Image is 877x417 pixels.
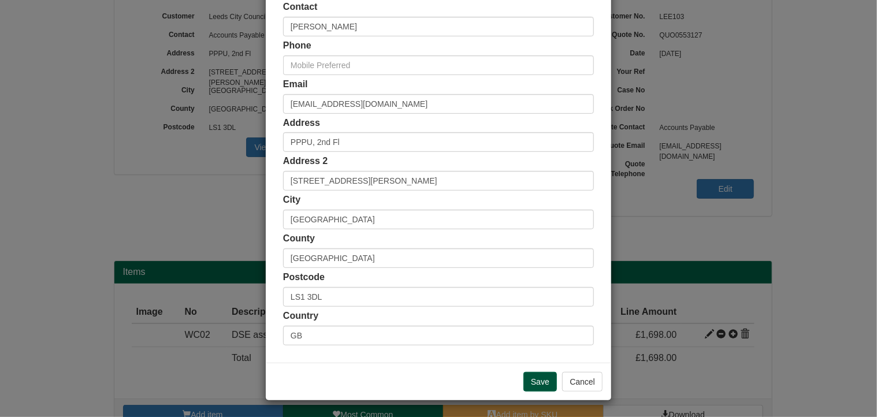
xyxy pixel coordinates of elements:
[562,372,603,392] button: Cancel
[283,193,300,207] label: City
[283,78,308,91] label: Email
[283,117,320,130] label: Address
[283,310,318,323] label: Country
[523,372,557,392] input: Save
[283,232,315,245] label: County
[283,271,325,284] label: Postcode
[283,155,328,168] label: Address 2
[283,55,594,75] input: Mobile Preferred
[283,39,311,53] label: Phone
[283,1,318,14] label: Contact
